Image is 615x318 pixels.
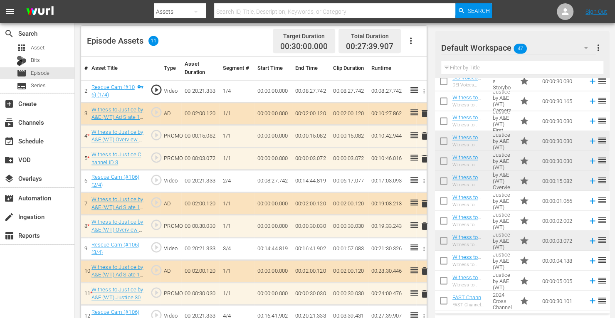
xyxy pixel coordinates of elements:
[420,108,430,118] span: delete
[588,256,597,265] svg: Add to Episode
[4,136,14,146] span: Schedule
[181,192,219,215] td: 00:02:00.120
[489,291,516,311] td: FAST Channel Miscellaneous 2024 Cross Channel Caught on Tape Overview 30
[519,156,529,166] span: Promo
[91,242,139,256] a: Rescue Cam (#106) (3/4)
[254,57,292,80] th: Start Time
[91,264,143,286] a: Witness to Justice by A&E (WT) Ad Slate 120
[489,131,516,151] td: Witness to Justice by A&E (WT) Justice 30
[368,282,406,305] td: 00:24:00.476
[4,155,14,165] span: VOD
[31,81,46,90] span: Series
[4,231,14,241] span: Reports
[330,148,368,170] td: 00:00:03.072
[150,106,163,118] span: play_circle_outline
[254,282,292,305] td: 00:00:00.000
[161,237,181,260] td: Video
[539,271,585,291] td: 00:00:05.005
[150,264,163,276] span: play_circle_outline
[455,3,492,18] button: Search
[330,282,368,305] td: 00:00:30.030
[150,286,163,299] span: play_circle_outline
[161,170,181,192] td: Video
[346,30,393,42] div: Total Duration
[161,148,181,170] td: PROMO
[150,151,163,164] span: play_circle_outline
[489,251,516,271] td: Witness to Justice by A&E (WT) Channel ID 4
[420,108,430,120] button: delete
[597,136,607,145] span: reorder
[420,154,430,164] span: delete
[81,125,88,147] td: 4
[17,43,27,53] span: Asset
[81,192,88,215] td: 7
[539,291,585,311] td: 00:00:30.101
[161,260,181,282] td: AD
[519,256,529,266] span: Promo
[420,153,430,165] button: delete
[593,43,603,53] span: more_vert
[81,80,88,102] td: 2
[585,8,607,15] a: Sign Out
[150,196,163,209] span: play_circle_outline
[181,282,219,305] td: 00:00:30.030
[519,116,529,126] span: Promo
[91,286,143,301] a: Witness to Justice by A&E (WT) Justice 30
[597,96,607,106] span: reorder
[161,57,181,80] th: Type
[181,57,219,80] th: Asset Duration
[254,170,292,192] td: 00:08:27.742
[292,192,330,215] td: 00:02:00.120
[519,216,529,226] span: Promo
[254,80,292,102] td: 00:00:00.000
[91,219,143,240] a: Witness to Justice by A&E (WT) Overview 30
[452,262,486,267] div: Witness to Justice Channel ID 4
[420,266,430,276] span: delete
[181,260,219,282] td: 00:02:00.120
[219,192,254,215] td: 1/1
[91,106,143,128] a: Witness to Justice by A&E (WT) Ad Slate 120
[368,102,406,125] td: 00:10:27.862
[452,82,486,88] div: DEI Voices Magnified Women's Storybook [PERSON_NAME] 30
[330,125,368,147] td: 00:00:15.082
[539,111,585,131] td: 00:00:30.030
[91,129,143,150] a: Witness to Justice by A&E (WT) Overview Cutdown 15
[420,199,430,209] span: delete
[420,288,430,300] button: delete
[539,251,585,271] td: 00:00:04.138
[17,81,27,91] span: Series
[519,296,529,306] span: Promo
[181,80,219,102] td: 00:20:21.333
[539,91,585,111] td: 00:00:30.165
[588,76,597,86] svg: Add to Episode
[420,220,430,232] button: delete
[588,116,597,126] svg: Add to Episode
[539,131,585,151] td: 00:00:30.030
[81,170,88,192] td: 6
[31,69,49,77] span: Episode
[368,215,406,237] td: 00:19:33.243
[4,29,14,39] span: Search
[219,148,254,170] td: 1/1
[161,192,181,215] td: AD
[597,275,607,285] span: reorder
[88,57,147,80] th: Asset Title
[519,176,529,186] span: Promo
[150,219,163,231] span: play_circle_outline
[4,212,14,222] span: Ingestion
[219,237,254,260] td: 3/4
[91,174,139,188] a: Rescue Cam (#106) (2/4)
[254,102,292,125] td: 00:00:00.000
[452,202,486,207] div: Witness to Justice Channel ID 1
[441,36,596,59] div: Default Workspace
[597,295,607,305] span: reorder
[254,215,292,237] td: 00:00:00.000
[452,134,481,159] a: Witness to Justice by A&E (WT) Justice 30
[452,222,486,227] div: Witness to Justice Channel ID 2
[452,94,481,126] a: Witness to Justice by A&E (WT) Camera Capture 30
[31,56,40,64] span: Bits
[148,36,158,46] span: 11
[330,260,368,282] td: 00:02:00.120
[254,125,292,147] td: 00:00:00.000
[330,80,368,102] td: 00:08:27.742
